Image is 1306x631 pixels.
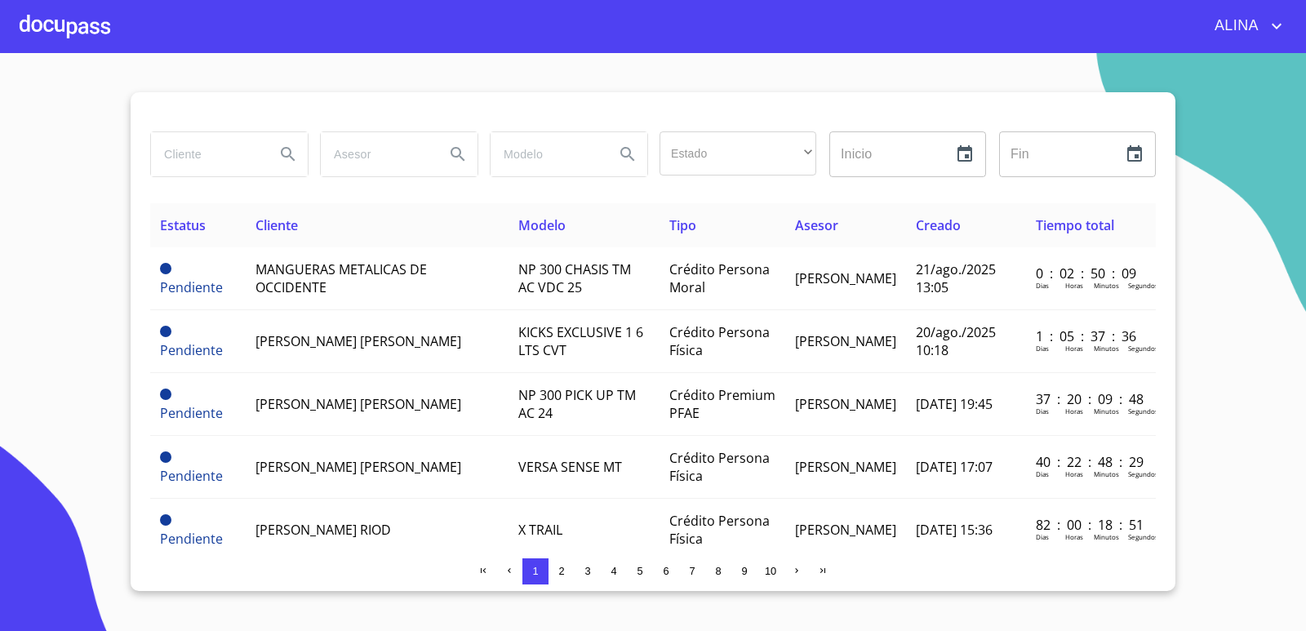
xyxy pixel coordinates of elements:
span: Estatus [160,216,206,234]
span: Pendiente [160,530,223,548]
input: search [151,132,262,176]
span: Pendiente [160,467,223,485]
span: ALINA [1202,13,1267,39]
button: Search [438,135,478,174]
span: [PERSON_NAME] [PERSON_NAME] [255,332,461,350]
span: Crédito Persona Física [669,323,770,359]
span: Crédito Premium PFAE [669,386,775,422]
button: 3 [575,558,601,584]
p: Segundos [1128,281,1158,290]
span: Cliente [255,216,298,234]
span: NP 300 PICK UP TM AC 24 [518,386,636,422]
span: Pendiente [160,514,171,526]
span: 21/ago./2025 13:05 [916,260,996,296]
p: 37 : 20 : 09 : 48 [1036,390,1146,408]
span: [DATE] 17:07 [916,458,993,476]
p: Horas [1065,532,1083,541]
span: Tiempo total [1036,216,1114,234]
p: Dias [1036,281,1049,290]
span: 4 [611,565,616,577]
span: Crédito Persona Física [669,449,770,485]
p: Segundos [1128,469,1158,478]
span: 9 [741,565,747,577]
span: [PERSON_NAME] [PERSON_NAME] [255,458,461,476]
button: 6 [653,558,679,584]
p: 40 : 22 : 48 : 29 [1036,453,1146,471]
p: Horas [1065,344,1083,353]
input: search [321,132,432,176]
input: search [491,132,602,176]
span: KICKS EXCLUSIVE 1 6 LTS CVT [518,323,643,359]
p: 82 : 00 : 18 : 51 [1036,516,1146,534]
p: Horas [1065,407,1083,415]
p: Segundos [1128,532,1158,541]
span: [PERSON_NAME] RIOD [255,521,391,539]
span: 2 [558,565,564,577]
span: 8 [715,565,721,577]
p: Minutos [1094,407,1119,415]
p: Dias [1036,407,1049,415]
p: 1 : 05 : 37 : 36 [1036,327,1146,345]
span: Pendiente [160,278,223,296]
span: Crédito Persona Moral [669,260,770,296]
span: [PERSON_NAME] [795,332,896,350]
p: Segundos [1128,344,1158,353]
span: [PERSON_NAME] [795,521,896,539]
span: 3 [584,565,590,577]
button: 9 [731,558,757,584]
span: [DATE] 19:45 [916,395,993,413]
span: Creado [916,216,961,234]
span: [PERSON_NAME] [795,395,896,413]
button: Search [608,135,647,174]
span: 6 [663,565,669,577]
p: 0 : 02 : 50 : 09 [1036,264,1146,282]
button: Search [269,135,308,174]
span: 20/ago./2025 10:18 [916,323,996,359]
p: Minutos [1094,532,1119,541]
span: 1 [532,565,538,577]
span: 5 [637,565,642,577]
span: NP 300 CHASIS TM AC VDC 25 [518,260,631,296]
p: Dias [1036,532,1049,541]
p: Minutos [1094,344,1119,353]
button: 5 [627,558,653,584]
span: Pendiente [160,451,171,463]
span: Pendiente [160,404,223,422]
p: Dias [1036,469,1049,478]
p: Dias [1036,344,1049,353]
span: Pendiente [160,263,171,274]
button: 10 [757,558,784,584]
button: 4 [601,558,627,584]
span: Pendiente [160,326,171,337]
span: [DATE] 15:36 [916,521,993,539]
button: 8 [705,558,731,584]
span: MANGUERAS METALICAS DE OCCIDENTE [255,260,427,296]
div: ​ [660,131,816,176]
p: Minutos [1094,281,1119,290]
p: Segundos [1128,407,1158,415]
span: Modelo [518,216,566,234]
p: Minutos [1094,469,1119,478]
span: X TRAIL [518,521,562,539]
span: Asesor [795,216,838,234]
span: 7 [689,565,695,577]
p: Horas [1065,281,1083,290]
span: VERSA SENSE MT [518,458,622,476]
span: Pendiente [160,389,171,400]
span: Pendiente [160,341,223,359]
button: 2 [549,558,575,584]
button: account of current user [1202,13,1286,39]
span: Crédito Persona Física [669,512,770,548]
span: [PERSON_NAME] [PERSON_NAME] [255,395,461,413]
button: 7 [679,558,705,584]
span: Tipo [669,216,696,234]
button: 1 [522,558,549,584]
span: [PERSON_NAME] [795,458,896,476]
span: [PERSON_NAME] [795,269,896,287]
span: 10 [765,565,776,577]
p: Horas [1065,469,1083,478]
